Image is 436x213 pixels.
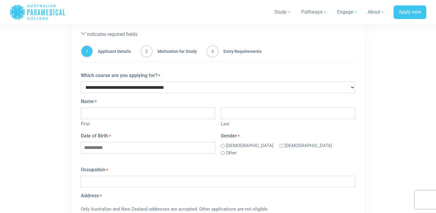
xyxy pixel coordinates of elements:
[81,45,93,57] span: 1
[10,2,66,22] a: Australian Paramedical College
[81,166,108,173] label: Occupation
[333,4,362,21] a: Engage
[226,142,273,149] label: [DEMOGRAPHIC_DATA]
[221,119,355,127] label: Last
[81,119,215,127] label: First
[140,45,153,57] span: 2
[93,45,131,57] span: Applicant Details
[394,5,426,19] a: Apply now
[81,132,111,140] label: Date of Birth
[153,45,197,57] span: Motivation for Study
[206,45,219,57] span: 3
[81,31,355,38] p: " " indicates required fields
[81,98,355,105] legend: Name
[271,4,295,21] a: Study
[226,150,237,157] label: Other
[285,142,332,149] label: [DEMOGRAPHIC_DATA]
[298,4,331,21] a: Pathways
[221,132,355,140] legend: Gender
[81,192,355,199] legend: Address
[364,4,389,21] a: About
[219,45,262,57] span: Entry Requirements
[81,72,160,79] label: Which course are you applying for?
